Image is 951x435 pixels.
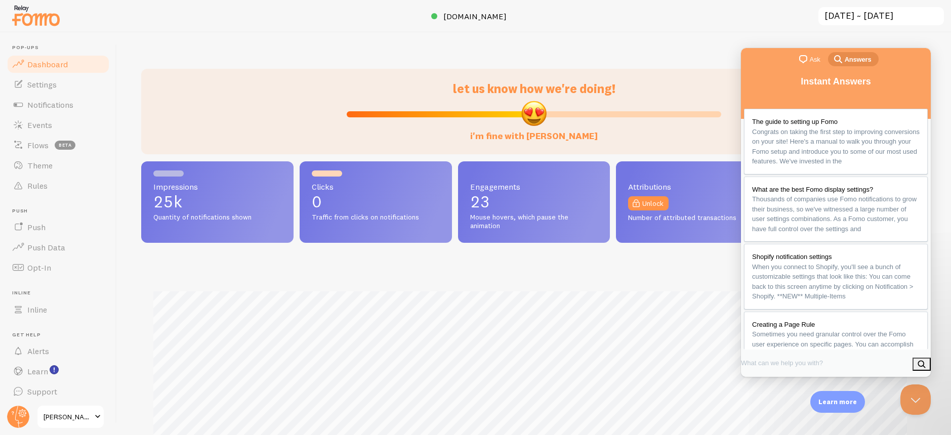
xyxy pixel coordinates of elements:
span: Dashboard [27,59,68,69]
span: Opt-In [27,263,51,273]
span: Flows [27,140,49,150]
span: let us know how we're doing! [453,81,615,96]
a: Flows beta [6,135,110,155]
span: Push [12,208,110,214]
span: Inline [12,290,110,296]
a: Inline [6,299,110,320]
p: 25k [153,194,281,210]
a: Theme [6,155,110,176]
span: Get Help [12,332,110,338]
a: Opt-In [6,257,110,278]
span: Settings [27,79,57,90]
a: [PERSON_NAME] [36,405,105,429]
span: Creating a Page Rule [11,273,74,280]
span: Mouse hovers, which pause the animation [470,213,598,231]
a: Creating a Page RuleSometimes you need granular control over the Fomo user experience on specific... [3,264,187,329]
span: Theme [27,160,53,170]
span: Number of attributed transactions [628,213,756,223]
p: 0 [312,194,440,210]
div: Learn more [810,391,865,413]
span: Inline [27,304,47,315]
span: Attributions [628,183,756,191]
a: Alerts [6,341,110,361]
p: 23 [470,194,598,210]
span: Traffic from clicks on notifications [312,213,440,222]
p: Learn more [818,397,857,407]
a: Unlock [628,196,669,210]
span: Alerts [27,346,49,356]
a: Dashboard [6,54,110,74]
span: beta [55,141,75,150]
a: Settings [6,74,110,95]
span: Pop-ups [12,45,110,51]
iframe: Help Scout Beacon - Live Chat, Contact Form, and Knowledge Base [741,48,931,377]
a: Events [6,115,110,135]
span: Sometimes you need granular control over the Fomo user experience on specific pages. You can acco... [11,282,173,320]
a: Rules [6,176,110,196]
span: Push Data [27,242,65,252]
span: Push [27,222,46,232]
span: Events [27,120,52,130]
img: emoji.png [520,100,548,127]
span: Quantity of notifications shown [153,213,281,222]
iframe: Help Scout Beacon - Close [900,384,931,415]
span: Notifications [27,100,73,110]
a: Learn [6,361,110,381]
span: Learn [27,366,48,376]
a: Push Data [6,237,110,257]
a: Notifications [6,95,110,115]
span: Clicks [312,183,440,191]
span: Engagements [470,183,598,191]
span: [PERSON_NAME] [44,411,92,423]
span: Rules [27,181,48,191]
span: Support [27,386,57,397]
a: Support [6,381,110,402]
a: Push [6,217,110,237]
label: i'm fine with [PERSON_NAME] [470,120,598,142]
span: Impressions [153,183,281,191]
svg: <p>Watch New Feature Tutorials!</p> [50,365,59,374]
img: fomo-relay-logo-orange.svg [11,3,61,28]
